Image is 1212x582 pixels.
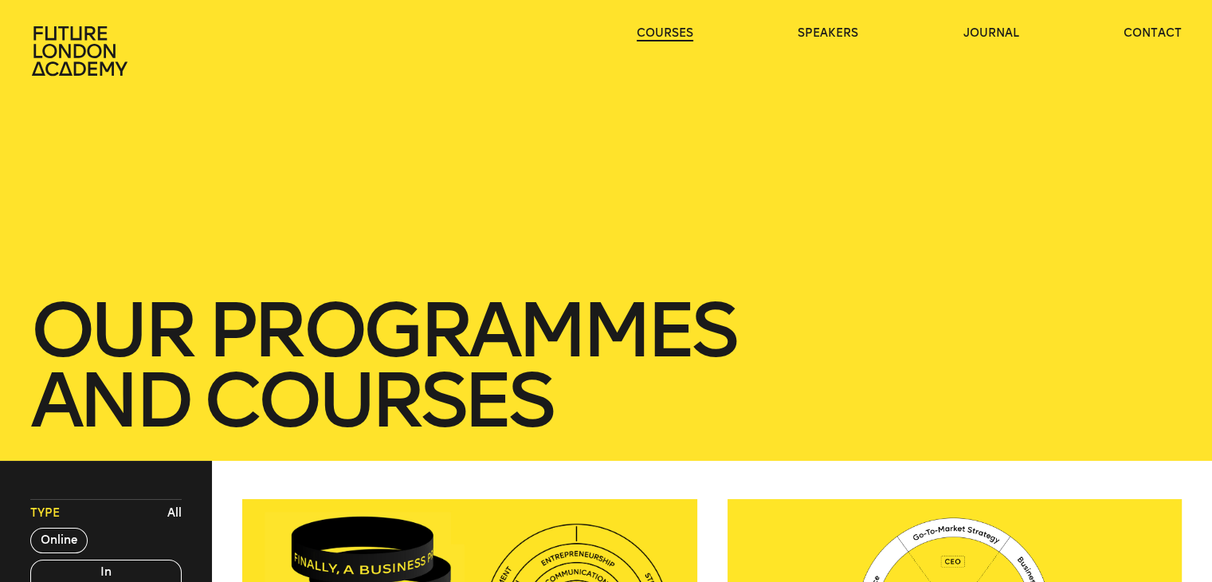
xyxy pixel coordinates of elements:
[637,26,693,41] a: courses
[30,528,88,553] button: Online
[30,295,1182,435] h1: our Programmes and courses
[1124,26,1182,41] a: contact
[963,26,1018,41] a: journal
[30,505,60,521] span: Type
[798,26,858,41] a: speakers
[163,501,186,525] button: All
